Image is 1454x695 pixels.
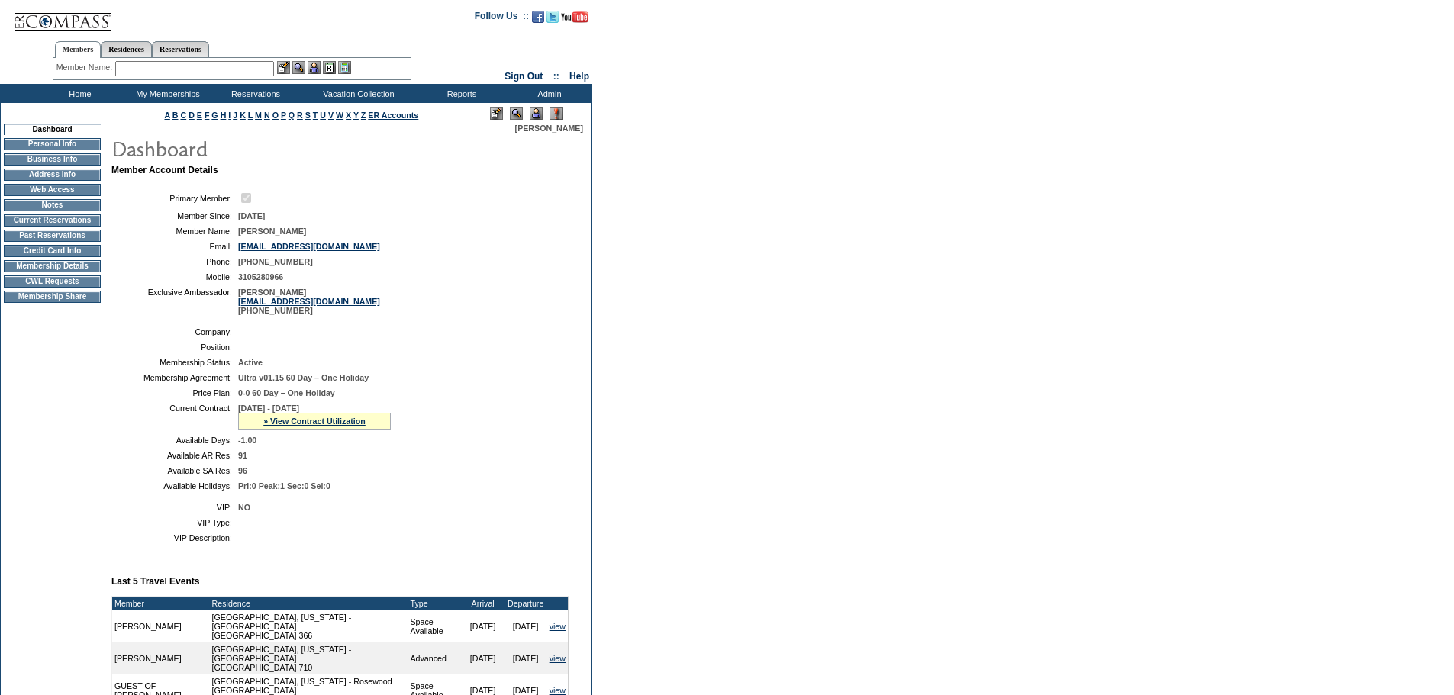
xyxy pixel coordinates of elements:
a: M [255,111,262,120]
span: :: [553,71,559,82]
td: [DATE] [505,610,547,642]
a: view [550,654,566,663]
td: Follow Us :: [475,9,529,27]
td: Vacation Collection [298,84,416,103]
td: Departure [505,597,547,610]
td: Advanced [408,642,462,674]
span: -1.00 [238,436,256,445]
td: Mobile: [118,272,232,282]
td: Membership Share [4,291,101,303]
td: Available Days: [118,436,232,445]
td: VIP Description: [118,533,232,542]
td: Residence [210,597,408,610]
a: [EMAIL_ADDRESS][DOMAIN_NAME] [238,242,380,251]
a: C [180,111,186,120]
td: Primary Member: [118,191,232,205]
a: I [228,111,231,120]
b: Member Account Details [111,165,218,175]
a: A [165,111,170,120]
td: Member Name: [118,227,232,236]
td: Member Since: [118,211,232,220]
td: Membership Agreement: [118,373,232,382]
a: L [248,111,253,120]
img: b_edit.gif [277,61,290,74]
td: Price Plan: [118,388,232,397]
span: [PERSON_NAME] [238,227,306,236]
td: [DATE] [462,642,505,674]
span: [DATE] - [DATE] [238,404,299,413]
td: Company: [118,327,232,336]
img: Follow us on Twitter [546,11,559,23]
img: View [292,61,305,74]
td: Email: [118,242,232,251]
td: Membership Details [4,260,101,272]
td: Available AR Res: [118,451,232,460]
td: Notes [4,199,101,211]
td: Available Holidays: [118,481,232,491]
a: R [297,111,303,120]
td: Current Contract: [118,404,232,430]
span: 96 [238,466,247,475]
td: Personal Info [4,138,101,150]
td: Space Available [408,610,462,642]
td: Arrival [462,597,505,610]
span: 91 [238,451,247,460]
td: Credit Card Info [4,245,101,257]
td: Home [34,84,122,103]
img: pgTtlDashboard.gif [111,133,416,163]
a: P [281,111,286,120]
td: Past Reservations [4,230,101,242]
span: 3105280966 [238,272,283,282]
td: Address Info [4,169,101,181]
span: Ultra v01.15 60 Day – One Holiday [238,373,369,382]
a: Sign Out [505,71,543,82]
a: K [240,111,246,120]
span: 0-0 60 Day – One Holiday [238,388,335,397]
div: Member Name: [56,61,115,74]
a: B [172,111,179,120]
img: Reservations [323,61,336,74]
a: D [189,111,195,120]
td: Type [408,597,462,610]
td: Business Info [4,153,101,166]
a: O [272,111,279,120]
a: Follow us on Twitter [546,15,559,24]
td: Web Access [4,184,101,196]
a: ER Accounts [368,111,418,120]
a: S [305,111,311,120]
img: Impersonate [530,107,543,120]
a: Subscribe to our YouTube Channel [561,15,588,24]
span: [PERSON_NAME] [515,124,583,133]
a: U [320,111,326,120]
a: Z [361,111,366,120]
td: [GEOGRAPHIC_DATA], [US_STATE] - [GEOGRAPHIC_DATA] [GEOGRAPHIC_DATA] 710 [210,642,408,674]
a: » View Contract Utilization [263,417,366,426]
span: [PERSON_NAME] [PHONE_NUMBER] [238,288,380,315]
span: Pri:0 Peak:1 Sec:0 Sel:0 [238,481,330,491]
td: [DATE] [462,610,505,642]
img: Subscribe to our YouTube Channel [561,11,588,23]
a: [EMAIL_ADDRESS][DOMAIN_NAME] [238,297,380,306]
a: Q [289,111,295,120]
td: Admin [504,84,592,103]
a: Become our fan on Facebook [532,15,544,24]
td: Reservations [210,84,298,103]
td: Membership Status: [118,358,232,367]
td: VIP Type: [118,518,232,527]
b: Last 5 Travel Events [111,576,199,587]
td: Exclusive Ambassador: [118,288,232,315]
td: [PERSON_NAME] [112,642,210,674]
img: Log Concern/Member Elevation [550,107,563,120]
img: Impersonate [308,61,321,74]
td: Member [112,597,210,610]
img: Become our fan on Facebook [532,11,544,23]
span: [DATE] [238,211,265,220]
td: VIP: [118,503,232,512]
a: T [313,111,318,120]
a: V [328,111,334,120]
a: E [197,111,202,120]
td: Position: [118,343,232,352]
td: Reports [416,84,504,103]
a: G [211,111,218,120]
td: [GEOGRAPHIC_DATA], [US_STATE] - [GEOGRAPHIC_DATA] [GEOGRAPHIC_DATA] 366 [210,610,408,642]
